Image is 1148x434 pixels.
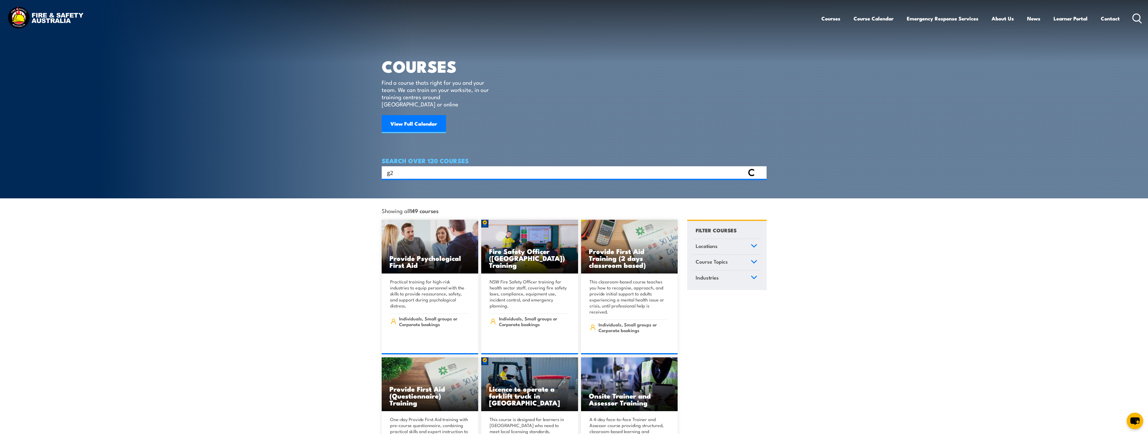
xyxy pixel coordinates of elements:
[489,248,570,268] h3: Fire Safety Officer ([GEOGRAPHIC_DATA]) Training
[489,385,570,406] h3: Licence to operate a forklift truck in [GEOGRAPHIC_DATA]
[410,206,439,215] strong: 149 courses
[696,258,728,266] span: Course Topics
[1027,11,1040,26] a: News
[696,242,718,250] span: Locations
[693,255,760,270] a: Course Topics
[581,220,678,274] a: Provide First Aid Training (2 days classroom based)
[481,357,578,411] a: Licence to operate a forklift truck in [GEOGRAPHIC_DATA]
[382,357,479,411] a: Provide First Aid (Questionnaire) Training
[382,157,767,164] h4: SEARCH OVER 120 COURSES
[581,357,678,411] a: Onsite Trainer and Assessor Training
[992,11,1014,26] a: About Us
[581,220,678,274] img: Mental Health First Aid Training (Standard) – Classroom
[589,248,670,268] h3: Provide First Aid Training (2 days classroom based)
[481,220,578,274] a: Fire Safety Officer ([GEOGRAPHIC_DATA]) Training
[854,11,894,26] a: Course Calendar
[1127,413,1143,429] button: chat-button
[481,357,578,411] img: Licence to operate a forklift truck Training
[589,279,668,315] p: This classroom-based course teaches you how to recognise, approach, and provide initial support t...
[490,279,568,309] p: NSW Fire Safety Officer training for health sector staff, covering fire safety laws, compliance, ...
[382,220,479,274] a: Provide Psychological First Aid
[1101,11,1120,26] a: Contact
[581,357,678,411] img: Safety For Leaders
[481,220,578,274] img: Fire Safety Advisor
[388,168,746,177] form: Search form
[382,207,439,214] span: Showing all
[382,115,446,133] a: View Full Calendar
[499,316,568,327] span: Individuals, Small groups or Corporate bookings
[399,316,468,327] span: Individuals, Small groups or Corporate bookings
[693,239,760,255] a: Locations
[387,168,745,177] input: Search input
[696,274,719,282] span: Industries
[382,220,479,274] img: Mental Health First Aid Training Course from Fire & Safety Australia
[907,11,978,26] a: Emergency Response Services
[756,168,765,177] button: Search magnifier button
[389,385,471,406] h3: Provide First Aid (Questionnaire) Training
[390,279,468,309] p: Practical training for high-risk industries to equip personnel with the skills to provide reassur...
[382,357,479,411] img: Mental Health First Aid Training (Standard) – Blended Classroom
[693,270,760,286] a: Industries
[599,322,667,333] span: Individuals, Small groups or Corporate bookings
[589,392,670,406] h3: Onsite Trainer and Assessor Training
[821,11,840,26] a: Courses
[1054,11,1088,26] a: Learner Portal
[389,255,471,268] h3: Provide Psychological First Aid
[696,226,737,234] h4: FILTER COURSES
[382,79,491,108] p: Find a course thats right for you and your team. We can train on your worksite, in our training c...
[382,59,497,73] h1: COURSES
